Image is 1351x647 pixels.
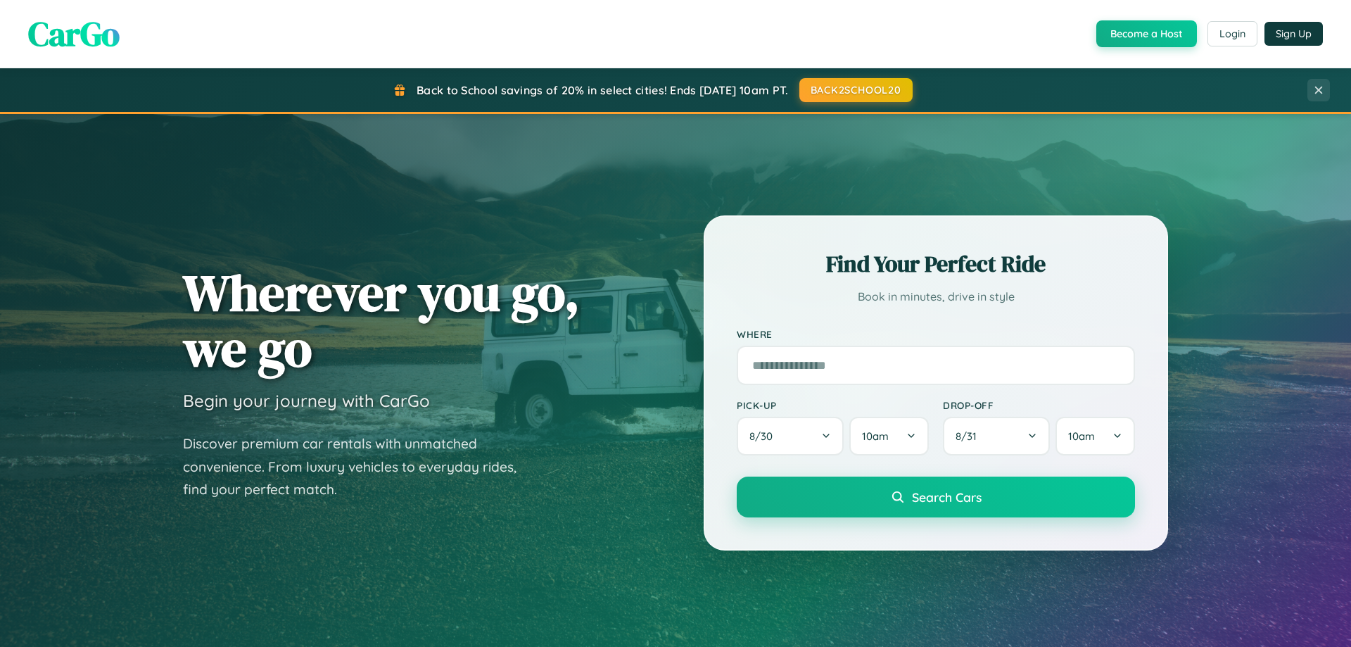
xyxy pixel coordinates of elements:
button: Search Cars [737,477,1135,517]
button: BACK2SCHOOL20 [799,78,913,102]
button: 10am [849,417,929,456]
h2: Find Your Perfect Ride [737,249,1135,279]
button: Login [1207,21,1257,46]
label: Where [737,328,1135,340]
h3: Begin your journey with CarGo [183,390,430,411]
button: 8/31 [943,417,1050,456]
label: Drop-off [943,399,1135,411]
span: 8 / 31 [956,429,984,443]
span: Back to School savings of 20% in select cities! Ends [DATE] 10am PT. [417,83,788,97]
span: 8 / 30 [749,429,780,443]
p: Discover premium car rentals with unmatched convenience. From luxury vehicles to everyday rides, ... [183,432,535,501]
button: 10am [1055,417,1135,456]
button: Become a Host [1096,20,1197,47]
h1: Wherever you go, we go [183,265,580,376]
p: Book in minutes, drive in style [737,287,1135,307]
span: Search Cars [912,489,982,505]
span: 10am [1068,429,1095,443]
label: Pick-up [737,399,929,411]
span: 10am [862,429,889,443]
button: 8/30 [737,417,844,456]
span: CarGo [28,11,120,57]
button: Sign Up [1264,22,1323,46]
